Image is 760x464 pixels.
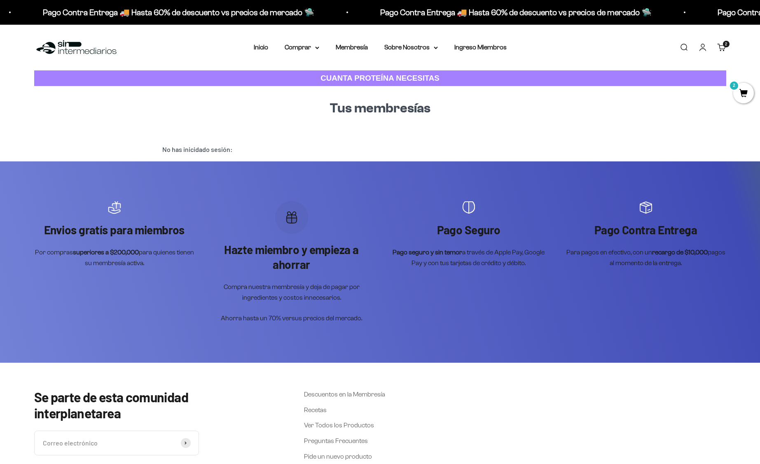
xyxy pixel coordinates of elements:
mark: 2 [729,81,739,91]
summary: Comprar [285,42,319,53]
h1: Tus membresías [162,99,598,118]
p: Hazte miembro y empieza a ahorrar [211,242,372,272]
div: No has inicidado sesión: [156,138,605,161]
a: CUANTA PROTEÍNA NECESITAS [34,70,726,86]
p: Pago Seguro [388,222,549,237]
p: Pago Contra Entrega [566,222,726,237]
p: Ahorra hasta un 70% versus precios del mercado. [211,313,372,324]
p: Para pagos en efectivo, con un pagos al momento de la entrega. [566,247,726,268]
p: Pago Contra Entrega 🚚 Hasta 60% de descuento vs precios de mercado 🛸 [34,6,305,19]
a: Inicio [254,44,268,51]
a: Ingreso Miembros [454,44,507,51]
a: Preguntas Frecuentes [304,436,368,446]
span: 2 [725,42,727,46]
a: 2 [733,89,754,98]
p: Pago Contra Entrega 🚚 Hasta 60% de descuento vs precios de mercado 🛸 [371,6,643,19]
strong: recargo de $10,000 [652,249,708,256]
p: a través de Apple Pay, Google Pay y con tus tarjetas de crédito y débito. [388,247,549,268]
p: Se parte de esta comunidad interplanetarea [34,389,265,421]
div: Artículo 4 de 4 [566,201,726,268]
div: Artículo 3 de 4 [388,201,549,268]
p: Compra nuestra membresía y deja de pagar por ingredientes y costos innecesarios. [211,282,372,303]
p: Por compras para quienes tienen su membresía activa. [34,247,195,268]
a: Ver Todos los Productos [304,420,374,431]
a: Descuentos en la Membresía [304,389,385,400]
a: Recetas [304,405,327,415]
div: Artículo 1 de 4 [34,201,195,268]
a: Membresía [336,44,368,51]
strong: Pago seguro y sin temor [393,249,462,256]
a: Pide un nuevo producto [304,451,372,462]
strong: superiores a $200,000 [73,249,139,256]
strong: CUANTA PROTEÍNA NECESITAS [320,74,440,82]
p: Envios gratís para miembros [34,222,195,237]
div: Artículo 2 de 4 [211,201,372,324]
summary: Sobre Nosotros [384,42,438,53]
